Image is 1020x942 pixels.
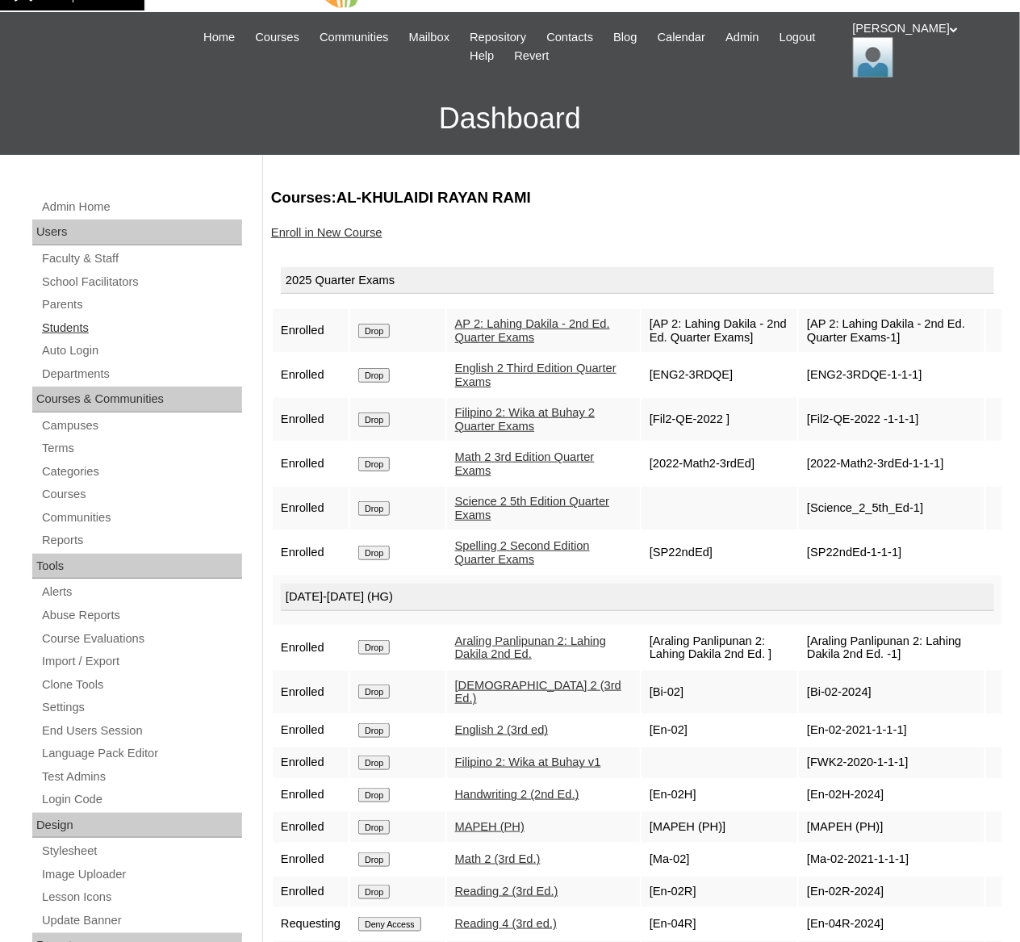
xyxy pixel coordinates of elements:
[358,917,421,932] input: Deny Access
[642,877,797,907] td: [En-02R]
[799,398,984,441] td: [Fil2-QE-2022 -1-1-1]
[725,28,759,47] span: Admin
[455,450,595,477] a: Math 2 3rd Edition Quarter Exams
[32,387,242,412] div: Courses & Communities
[40,605,242,626] a: Abuse Reports
[273,812,349,843] td: Enrolled
[358,885,390,899] input: Drop
[40,887,242,907] a: Lesson Icons
[799,812,984,843] td: [MAPEH (PH)]
[273,626,349,669] td: Enrolled
[273,309,349,352] td: Enrolled
[358,412,390,427] input: Drop
[799,747,984,778] td: [FWK2-2020-1-1-1]
[40,651,242,672] a: Import / Export
[642,354,797,396] td: [ENG2-3RDQE]
[358,457,390,471] input: Drop
[799,909,984,940] td: [En-04R-2024]
[40,767,242,787] a: Test Admins
[32,813,242,839] div: Design
[40,484,242,504] a: Courses
[273,844,349,875] td: Enrolled
[799,715,984,746] td: [En-02-2021-1-1-1]
[271,226,382,239] a: Enroll in New Course
[273,531,349,574] td: Enrolled
[8,82,1012,155] h3: Dashboard
[203,28,235,47] span: Home
[358,788,390,802] input: Drop
[455,634,606,661] a: Araling Panlipunan 2: Lahing Dakila 2nd Ed.
[358,685,390,699] input: Drop
[470,47,494,65] span: Help
[799,626,984,669] td: [Araling Panlipunan 2: Lahing Dakila 2nd Ed. -1]
[470,28,526,47] span: Repository
[40,416,242,436] a: Campuses
[455,756,601,768] a: Filipino 2: Wika at Buhay v1
[358,368,390,383] input: Drop
[605,28,645,47] a: Blog
[40,789,242,810] a: Login Code
[273,487,349,530] td: Enrolled
[255,28,299,47] span: Courses
[546,28,593,47] span: Contacts
[515,47,550,65] span: Revert
[40,743,242,764] a: Language Pack Editor
[799,780,984,810] td: [En-02H-2024]
[799,309,984,352] td: [AP 2: Lahing Dakila - 2nd Ed. Quarter Exams-1]
[507,47,558,65] a: Revert
[658,28,705,47] span: Calendar
[40,318,242,338] a: Students
[40,364,242,384] a: Departments
[642,671,797,714] td: [Bi-02]
[780,28,816,47] span: Logout
[358,756,390,770] input: Drop
[455,539,590,566] a: Spelling 2 Second Edition Quarter Exams
[771,28,824,47] a: Logout
[538,28,601,47] a: Contacts
[799,531,984,574] td: [SP22ndEd-1-1-1]
[311,28,397,47] a: Communities
[40,697,242,718] a: Settings
[40,841,242,861] a: Stylesheet
[455,362,617,388] a: English 2 Third Edition Quarter Exams
[273,747,349,778] td: Enrolled
[650,28,713,47] a: Calendar
[40,911,242,931] a: Update Banner
[40,508,242,528] a: Communities
[40,865,242,885] a: Image Uploader
[40,272,242,292] a: School Facilitators
[455,820,525,833] a: MAPEH (PH)
[455,317,610,344] a: AP 2: Lahing Dakila - 2nd Ed. Quarter Exams
[358,852,390,867] input: Drop
[358,820,390,835] input: Drop
[273,442,349,485] td: Enrolled
[281,584,994,611] div: [DATE]-[DATE] (HG)
[358,640,390,655] input: Drop
[642,780,797,810] td: [En-02H]
[455,723,549,736] a: English 2 (3rd ed)
[40,675,242,695] a: Clone Tools
[320,28,389,47] span: Communities
[642,531,797,574] td: [SP22ndEd]
[401,28,458,47] a: Mailbox
[358,324,390,338] input: Drop
[455,788,579,801] a: Handwriting 2 (2nd Ed.)
[273,909,349,940] td: Requesting
[853,37,893,77] img: Ariane Ebuen
[358,723,390,738] input: Drop
[40,462,242,482] a: Categories
[799,487,984,530] td: [Science_2_5th_Ed-1]
[455,495,609,521] a: Science 2 5th Edition Quarter Exams
[642,812,797,843] td: [MAPEH (PH)]
[799,354,984,396] td: [ENG2-3RDQE-1-1-1]
[40,530,242,551] a: Reports
[642,715,797,746] td: [En-02]
[40,249,242,269] a: Faculty & Staff
[273,877,349,907] td: Enrolled
[40,197,242,217] a: Admin Home
[273,398,349,441] td: Enrolled
[247,28,307,47] a: Courses
[642,909,797,940] td: [En-04R]
[32,220,242,245] div: Users
[409,28,450,47] span: Mailbox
